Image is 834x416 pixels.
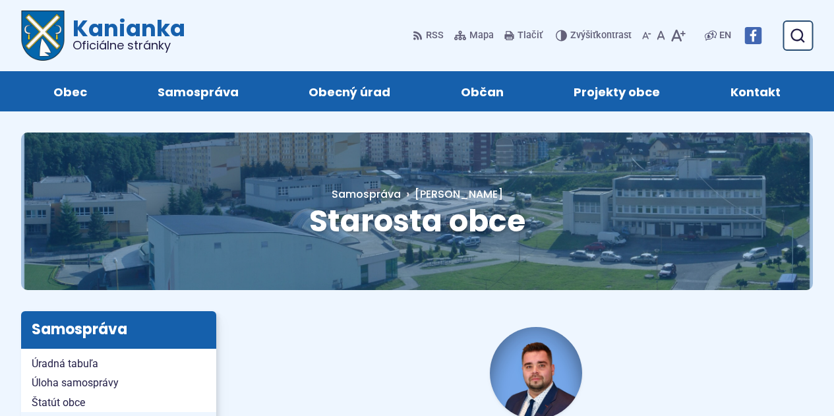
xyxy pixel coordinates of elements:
span: Občan [461,71,504,111]
span: Samospráva [158,71,239,111]
span: EN [719,28,731,44]
span: RSS [426,28,444,44]
span: Mapa [469,28,494,44]
button: Zväčšiť veľkosť písma [668,22,688,49]
span: Starosta obce [309,200,525,242]
button: Zmenšiť veľkosť písma [640,22,654,49]
a: Projekty obce [552,71,682,111]
span: Kontakt [730,71,781,111]
img: Prejsť na domovskú stránku [21,11,65,61]
span: Štatút obce [32,393,206,413]
button: Tlačiť [502,22,545,49]
span: [PERSON_NAME] [415,187,503,202]
span: Úradná tabuľa [32,354,206,374]
span: Projekty obce [574,71,660,111]
span: Oficiálne stránky [73,40,185,51]
a: Obec [32,71,109,111]
button: Nastaviť pôvodnú veľkosť písma [654,22,668,49]
a: Obecný úrad [287,71,413,111]
span: Obec [53,71,87,111]
span: Kanianka [65,17,185,51]
a: Štatút obce [21,393,216,413]
a: RSS [413,22,446,49]
a: Občan [439,71,526,111]
h3: Samospráva [21,311,216,348]
img: Prejsť na Facebook stránku [744,27,761,44]
a: Samospráva [136,71,261,111]
a: Úloha samosprávy [21,373,216,393]
a: Kontakt [709,71,803,111]
a: [PERSON_NAME] [401,187,503,202]
span: Obecný úrad [309,71,390,111]
a: Mapa [452,22,496,49]
a: Samospráva [332,187,401,202]
a: Logo Kanianka, prejsť na domovskú stránku. [21,11,185,61]
a: Úradná tabuľa [21,354,216,374]
span: Zvýšiť [570,30,596,41]
span: Tlačiť [518,30,543,42]
button: Zvýšiťkontrast [556,22,634,49]
a: EN [717,28,734,44]
span: kontrast [570,30,632,42]
span: Úloha samosprávy [32,373,206,393]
